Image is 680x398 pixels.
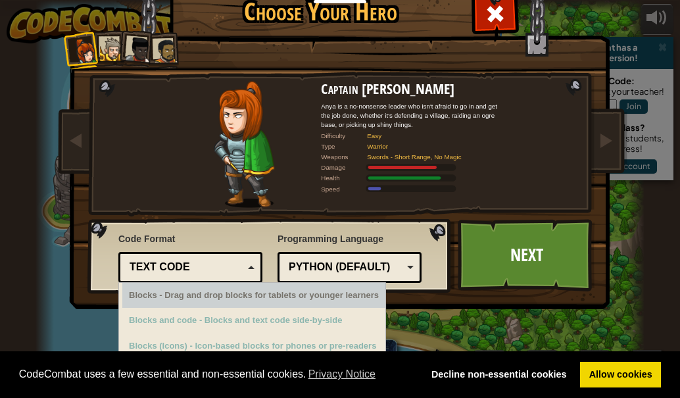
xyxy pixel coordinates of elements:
[321,184,367,193] div: Speed
[321,141,367,151] div: Type
[367,152,496,161] div: Swords - Short Range, No Magic
[580,362,661,388] a: allow cookies
[321,81,505,97] h2: Captain [PERSON_NAME]
[122,334,385,359] div: Only Supported in CodeCombat Junior
[214,81,274,208] img: captain-pose.png
[145,32,181,69] li: Alejandro the Duelist
[278,232,422,245] span: Programming Language
[422,362,575,388] a: deny cookies
[367,131,496,140] div: Easy
[63,31,102,70] li: Captain Anya Weston
[321,131,367,140] div: Difficulty
[130,260,243,275] div: Text code
[321,163,367,172] div: Damage
[321,163,505,172] div: Deals 120% of listed Warrior weapon damage.
[321,152,367,161] div: Weapons
[289,260,402,275] div: Python (Default)
[122,308,385,334] div: Only Supported in CodeCombat Junior
[321,101,505,129] div: Anya is a no-nonsense leader who isn't afraid to go in and get the job done, whether it's defendi...
[19,364,412,384] span: CodeCombat uses a few essential and non-essential cookies.
[367,141,496,151] div: Warrior
[321,174,367,183] div: Health
[321,184,505,193] div: Moves at 6 meters per second.
[122,283,385,309] div: Only Supported in CodeCombat Junior
[458,219,595,291] a: Next
[91,30,127,66] li: Sir Tharin Thunderfist
[306,364,378,384] a: learn more about cookies
[321,174,505,183] div: Gains 140% of listed Warrior armor health.
[117,29,156,68] li: Lady Ida Justheart
[87,219,454,294] img: language-selector-background.png
[118,232,262,245] span: Code Format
